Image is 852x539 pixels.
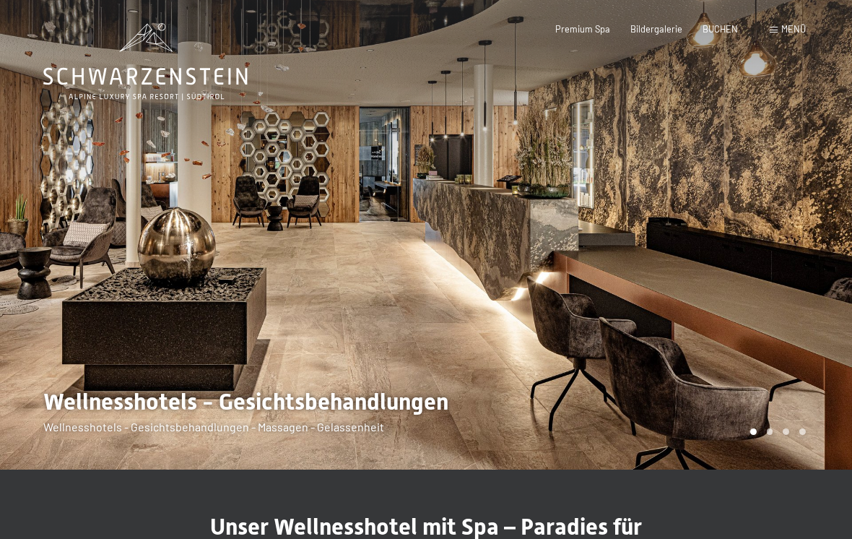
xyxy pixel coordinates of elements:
div: Carousel Page 4 [799,428,806,435]
div: Carousel Pagination [745,428,806,435]
div: Carousel Page 1 (Current Slide) [750,428,757,435]
div: Carousel Page 3 [783,428,789,435]
span: Menü [781,23,806,35]
a: BUCHEN [703,23,738,35]
a: Premium Spa [555,23,610,35]
div: Carousel Page 2 [767,428,773,435]
a: Bildergalerie [630,23,682,35]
